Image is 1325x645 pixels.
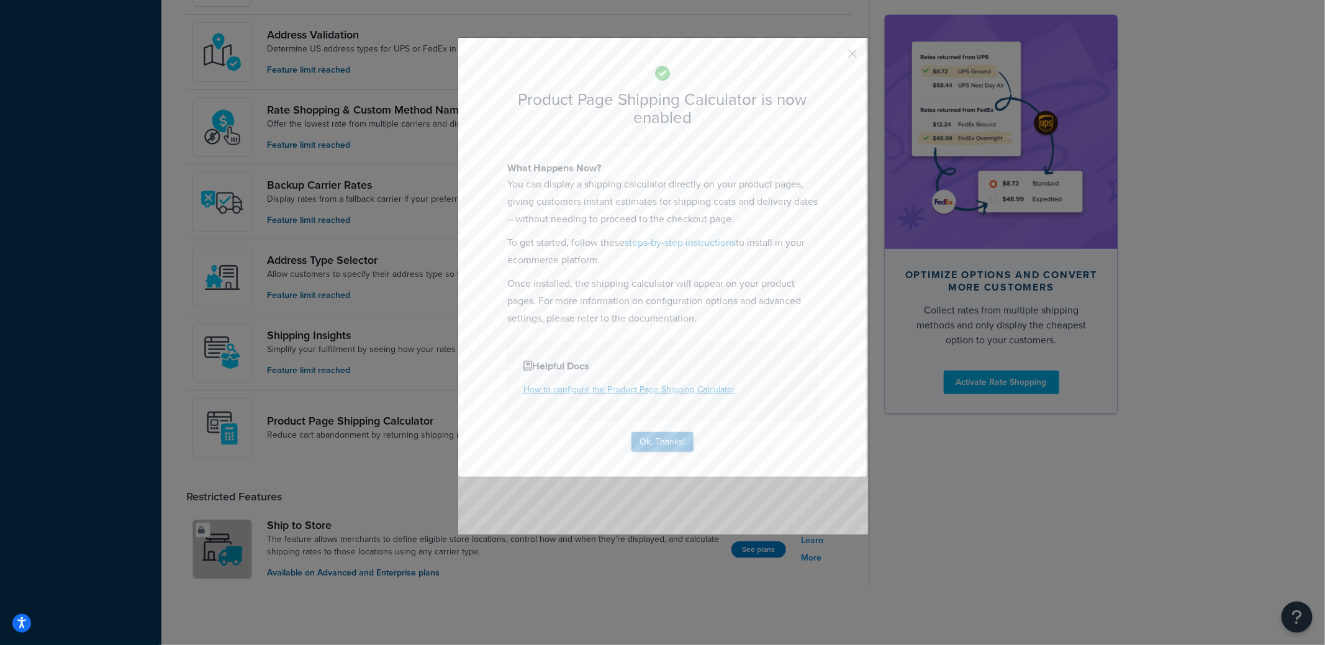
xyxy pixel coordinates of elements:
h2: Product Page Shipping Calculator is now enabled [507,91,818,126]
a: steps-by-step instructions [625,235,736,250]
h4: What Happens Now? [507,161,818,176]
p: To get started, follow these to install in your ecommerce platform. [507,234,818,269]
p: You can display a shipping calculator directly on your product pages, giving customers instant es... [507,176,818,228]
button: Ok, Thanks! [631,432,694,452]
a: How to configure the Product Page Shipping Calculator [523,383,735,396]
h4: Helpful Docs [523,359,802,374]
p: Once installed, the shipping calculator will appear on your product pages. For more information o... [507,275,818,327]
